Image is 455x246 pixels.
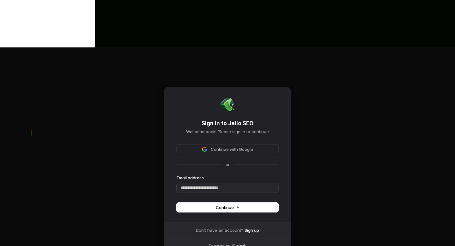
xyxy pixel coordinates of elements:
label: Email address [177,175,204,181]
h1: Sign in to Jello SEO [177,120,278,127]
span: Continue [216,205,240,210]
img: Jello SEO [220,97,235,112]
span: Don’t have an account? [196,227,243,233]
button: Continue [177,203,278,212]
a: Sign up [245,227,259,233]
p: Welcome back! Please sign in to continue [177,129,278,134]
img: Sign in with Google [202,147,207,152]
button: Sign in with GoogleContinue with Google [177,145,278,154]
p: or [226,162,230,167]
span: Continue with Google [211,146,253,152]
